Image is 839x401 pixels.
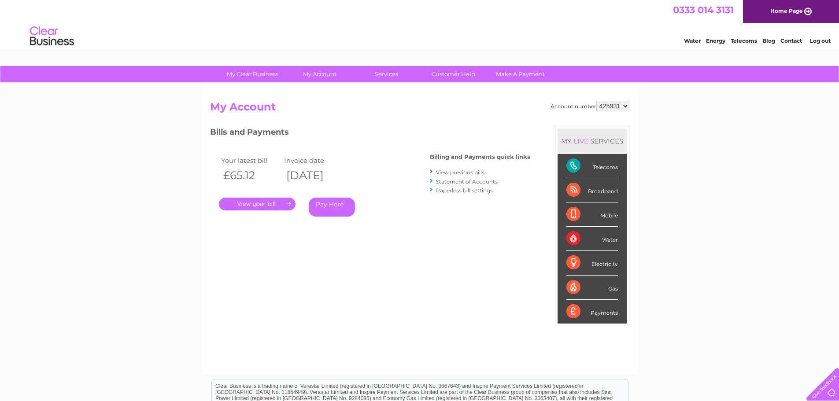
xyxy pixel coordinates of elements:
[566,300,618,324] div: Payments
[762,37,775,44] a: Blog
[219,155,282,166] td: Your latest bill
[673,4,734,15] a: 0333 014 3131
[566,251,618,275] div: Electricity
[484,66,557,82] a: Make A Payment
[684,37,701,44] a: Water
[210,101,629,118] h2: My Account
[417,66,490,82] a: Customer Help
[780,37,802,44] a: Contact
[436,187,493,194] a: Paperless bill settings
[551,101,629,111] div: Account number
[436,169,484,176] a: View previous bills
[566,276,618,300] div: Gas
[219,166,282,184] th: £65.12
[282,166,345,184] th: [DATE]
[566,227,618,251] div: Water
[212,5,628,43] div: Clear Business is a trading name of Verastar Limited (registered in [GEOGRAPHIC_DATA] No. 3667643...
[216,66,289,82] a: My Clear Business
[706,37,725,44] a: Energy
[430,154,530,160] h4: Billing and Payments quick links
[309,198,355,217] a: Pay Here
[566,202,618,227] div: Mobile
[731,37,757,44] a: Telecoms
[282,155,345,166] td: Invoice date
[210,126,530,141] h3: Bills and Payments
[436,178,498,185] a: Statement of Accounts
[566,154,618,178] div: Telecoms
[810,37,831,44] a: Log out
[350,66,423,82] a: Services
[283,66,356,82] a: My Account
[219,198,296,210] a: .
[30,23,74,50] img: logo.png
[572,137,590,145] div: LIVE
[558,129,627,154] div: MY SERVICES
[566,178,618,202] div: Broadband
